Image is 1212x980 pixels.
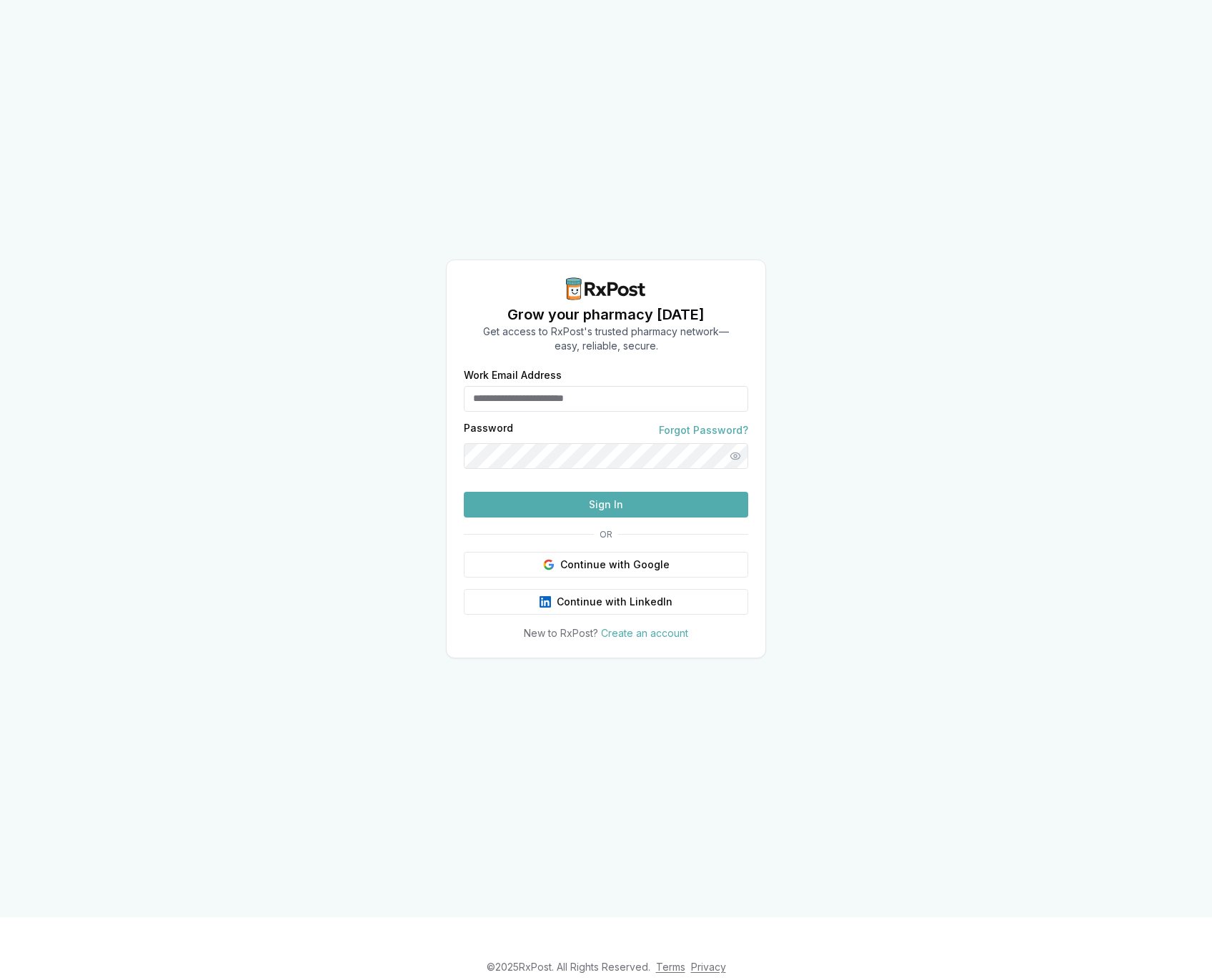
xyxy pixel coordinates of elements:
[483,305,729,325] h1: Grow your pharmacy [DATE]
[601,627,688,639] a: Create an account
[464,492,748,518] button: Sign In
[540,596,551,608] img: LinkedIn
[464,589,748,615] button: Continue with LinkedIn
[560,277,652,300] img: RxPost Logo
[464,370,748,380] label: Work Email Address
[464,423,513,437] label: Password
[524,627,598,639] span: New to RxPost?
[659,423,748,437] a: Forgot Password?
[483,325,729,353] p: Get access to RxPost's trusted pharmacy network— easy, reliable, secure.
[656,961,685,973] a: Terms
[464,552,748,578] button: Continue with Google
[543,559,555,570] img: Google
[594,529,618,540] span: OR
[722,443,748,469] button: Show password
[691,961,726,973] a: Privacy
